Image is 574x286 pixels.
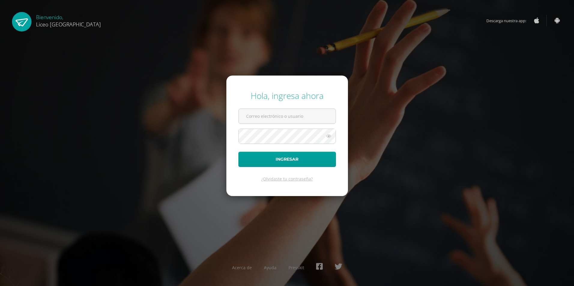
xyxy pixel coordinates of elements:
[36,21,101,28] span: Liceo [GEOGRAPHIC_DATA]
[261,176,313,182] a: ¿Olvidaste tu contraseña?
[486,15,532,26] span: Descarga nuestra app:
[36,12,101,28] div: Bienvenido,
[238,90,336,101] div: Hola, ingresa ahora
[264,265,276,270] a: Ayuda
[289,265,304,270] a: Presskit
[232,265,252,270] a: Acerca de
[239,109,336,124] input: Correo electrónico o usuario
[238,152,336,167] button: Ingresar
